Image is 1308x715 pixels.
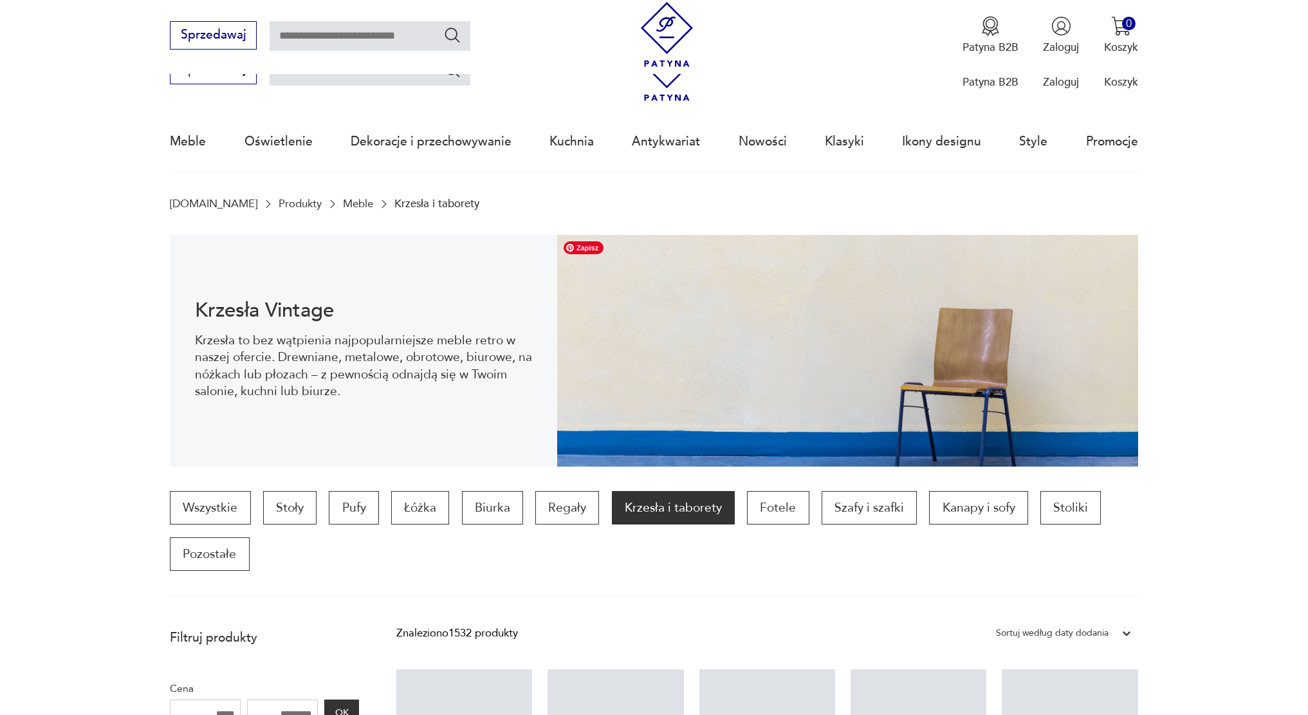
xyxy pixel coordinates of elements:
[195,332,533,400] p: Krzesła to bez wątpienia najpopularniejsze meble retro w naszej ofercie. Drewniane, metalowe, obr...
[343,198,373,210] a: Meble
[1104,16,1138,55] button: 0Koszyk
[329,491,378,525] a: Pufy
[279,198,322,210] a: Produkty
[351,112,511,171] a: Dekoracje i przechowywanie
[170,680,359,697] p: Cena
[170,629,359,646] p: Filtruj produkty
[443,60,462,79] button: Szukaj
[535,491,599,525] a: Regały
[1019,112,1047,171] a: Style
[170,491,250,525] a: Wszystkie
[1086,112,1138,171] a: Promocje
[1122,17,1136,30] div: 0
[170,537,249,571] a: Pozostałe
[822,491,917,525] a: Szafy i szafki
[634,2,699,67] img: Patyna - sklep z meblami i dekoracjami vintage
[981,16,1000,36] img: Ikona medalu
[963,40,1018,55] p: Patyna B2B
[739,112,787,171] a: Nowości
[394,198,479,210] p: Krzesła i taborety
[170,31,257,41] a: Sprzedawaj
[1104,40,1138,55] p: Koszyk
[747,491,809,525] a: Fotele
[1104,75,1138,89] p: Koszyk
[396,625,518,642] div: Znaleziono 1532 produkty
[1051,16,1071,36] img: Ikonka użytkownika
[1043,16,1079,55] button: Zaloguj
[929,491,1027,525] a: Kanapy i sofy
[612,491,735,525] a: Krzesła i taborety
[825,112,864,171] a: Klasyki
[1040,491,1101,525] a: Stoliki
[549,112,594,171] a: Kuchnia
[1111,16,1131,36] img: Ikona koszyka
[443,26,462,44] button: Szukaj
[996,625,1109,642] div: Sortuj według daty dodania
[564,241,603,254] span: Zapisz
[170,198,257,210] a: [DOMAIN_NAME]
[902,112,981,171] a: Ikony designu
[391,491,449,525] a: Łóżka
[244,112,313,171] a: Oświetlenie
[963,75,1018,89] p: Patyna B2B
[1043,40,1079,55] p: Zaloguj
[263,491,317,525] a: Stoły
[170,66,257,76] a: Sprzedawaj
[963,16,1018,55] button: Patyna B2B
[170,112,206,171] a: Meble
[462,491,523,525] a: Biurka
[170,21,257,50] button: Sprzedawaj
[632,112,700,171] a: Antykwariat
[963,16,1018,55] a: Ikona medaluPatyna B2B
[1043,75,1079,89] p: Zaloguj
[195,301,533,320] h1: Krzesła Vintage
[557,235,1138,467] img: bc88ca9a7f9d98aff7d4658ec262dcea.jpg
